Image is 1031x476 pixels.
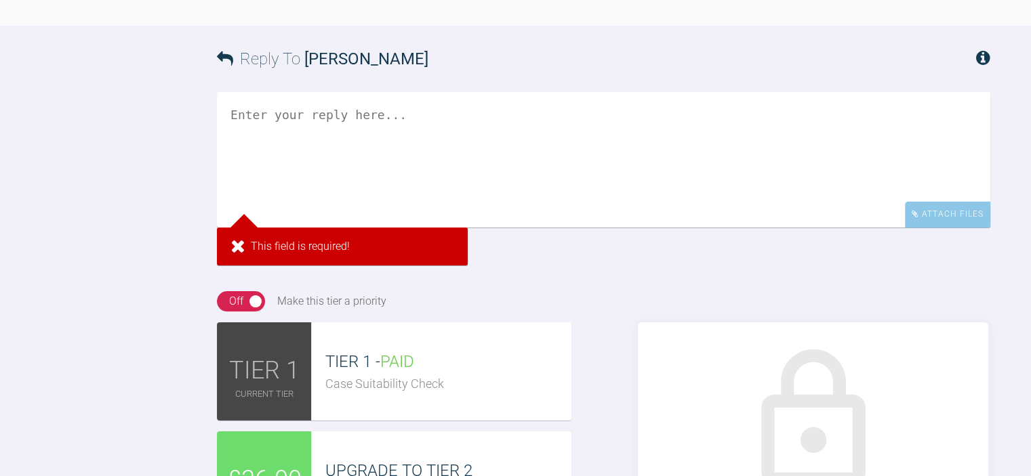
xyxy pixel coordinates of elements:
span: PAID [380,352,414,371]
span: [PERSON_NAME] [304,49,428,68]
div: Make this tier a priority [277,293,386,310]
span: TIER 1 [229,351,300,391]
div: This field is required! [217,228,468,265]
div: Attach Files [905,201,990,228]
div: Case Suitability Check [325,374,571,394]
span: TIER 1 - [325,352,414,371]
div: Off [229,293,243,310]
h3: Reply To [217,46,428,72]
